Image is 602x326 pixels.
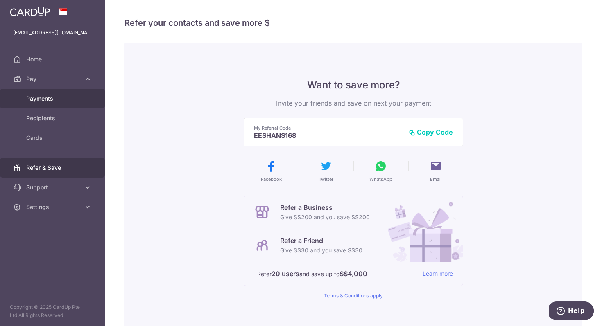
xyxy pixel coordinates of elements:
span: Cards [26,134,80,142]
span: Refer & Save [26,164,80,172]
span: Recipients [26,114,80,122]
p: Refer a Business [280,202,370,212]
p: My Referral Code [254,125,402,131]
span: Payments [26,94,80,103]
span: Help [19,6,36,13]
p: Give S$30 and you save S$30 [280,245,362,255]
button: Facebook [247,160,295,182]
a: Learn more [423,269,453,279]
img: Refer [380,196,463,262]
button: Twitter [302,160,350,182]
iframe: Opens a widget where you can find more information [549,301,594,322]
span: WhatsApp [369,176,392,182]
button: WhatsApp [357,160,405,182]
button: Copy Code [409,128,453,136]
span: Email [430,176,442,182]
h4: Refer your contacts and save more $ [124,16,582,29]
img: CardUp [10,7,50,16]
p: EESHANS168 [254,131,402,139]
p: Refer a Friend [280,236,362,245]
span: Facebook [261,176,282,182]
p: [EMAIL_ADDRESS][DOMAIN_NAME] [13,29,92,37]
span: Settings [26,203,80,211]
span: Pay [26,75,80,83]
span: Home [26,55,80,63]
p: Give S$200 and you save S$200 [280,212,370,222]
span: Support [26,183,80,191]
p: Invite your friends and save on next your payment [244,98,463,108]
button: Email [412,160,460,182]
strong: 20 users [272,269,299,279]
strong: S$4,000 [339,269,367,279]
span: Twitter [319,176,333,182]
p: Want to save more? [244,79,463,92]
p: Refer and save up to [257,269,416,279]
a: Terms & Conditions apply [324,292,383,299]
